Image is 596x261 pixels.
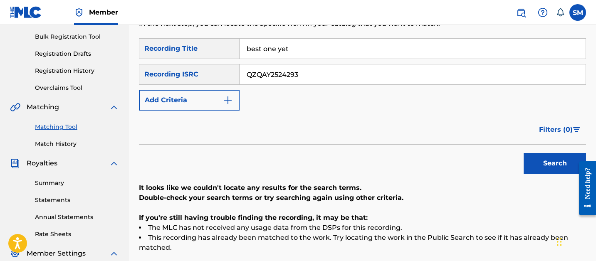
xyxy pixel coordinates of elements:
[35,196,119,204] a: Statements
[10,158,20,168] img: Royalties
[109,102,119,112] img: expand
[513,4,529,21] a: Public Search
[139,90,240,111] button: Add Criteria
[109,158,119,168] img: expand
[556,8,564,17] div: Notifications
[10,249,20,259] img: Member Settings
[27,102,59,112] span: Matching
[139,183,586,193] p: It looks like we couldn't locate any results for the search terms.
[35,213,119,222] a: Annual Statements
[139,223,586,233] li: The MLC has not received any usage data from the DSPs for this recording.
[516,7,526,17] img: search
[35,84,119,92] a: Overclaims Tool
[10,6,42,18] img: MLC Logo
[89,7,118,17] span: Member
[27,249,86,259] span: Member Settings
[139,213,586,223] p: If you're still having trouble finding the recording, it may be that:
[109,249,119,259] img: expand
[534,4,551,21] div: Help
[74,7,84,17] img: Top Rightsholder
[538,7,548,17] img: help
[524,153,586,174] button: Search
[35,49,119,58] a: Registration Drafts
[139,233,586,253] li: This recording has already been matched to the work. Try locating the work in the Public Search t...
[35,230,119,239] a: Rate Sheets
[35,32,119,41] a: Bulk Registration Tool
[10,102,20,112] img: Matching
[139,193,586,203] p: Double-check your search terms or try searching again using other criteria.
[35,123,119,131] a: Matching Tool
[573,127,580,132] img: filter
[139,38,586,178] form: Search Form
[569,4,586,21] div: User Menu
[557,229,562,254] div: Drag
[534,119,586,140] button: Filters (0)
[539,125,573,135] span: Filters ( 0 )
[223,95,233,105] img: 9d2ae6d4665cec9f34b9.svg
[27,158,57,168] span: Royalties
[554,221,596,261] iframe: Chat Widget
[35,179,119,187] a: Summary
[35,66,119,75] a: Registration History
[35,140,119,148] a: Match History
[573,155,596,222] iframe: Resource Center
